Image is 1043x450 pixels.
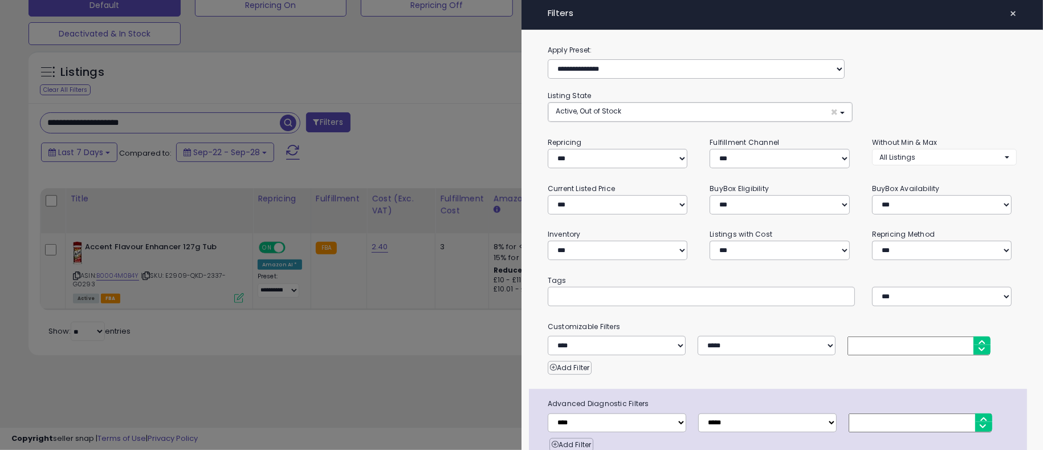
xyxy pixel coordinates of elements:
small: BuyBox Availability [872,184,940,193]
small: Listings with Cost [710,229,772,239]
button: All Listings [872,149,1017,165]
label: Apply Preset: [539,44,1026,56]
button: Add Filter [548,361,592,375]
span: × [830,106,838,118]
span: Active, Out of Stock [556,106,621,116]
small: Tags [539,274,1026,287]
small: Repricing Method [872,229,935,239]
small: Current Listed Price [548,184,615,193]
button: Active, Out of Stock × [548,103,852,121]
h4: Filters [548,9,1017,18]
button: × [1005,6,1021,22]
small: BuyBox Eligibility [710,184,769,193]
small: Customizable Filters [539,321,1026,333]
span: Advanced Diagnostic Filters [539,398,1028,410]
small: Inventory [548,229,581,239]
span: All Listings [879,152,915,162]
small: Without Min & Max [872,137,938,147]
small: Fulfillment Channel [710,137,779,147]
span: × [1009,6,1017,22]
small: Repricing [548,137,582,147]
small: Listing State [548,91,592,100]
